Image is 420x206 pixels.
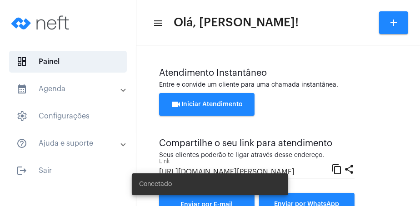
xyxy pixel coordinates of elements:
[171,101,243,108] span: Iniciar Atendimento
[5,132,136,154] mat-expansion-panel-header: sidenav iconAjuda e suporte
[16,138,121,149] mat-panel-title: Ajuda e suporte
[331,163,342,174] mat-icon: content_copy
[16,111,27,122] span: sidenav icon
[344,163,355,174] mat-icon: share
[388,17,399,28] mat-icon: add
[16,138,27,149] mat-icon: sidenav icon
[159,138,355,148] div: Compartilhe o seu link para atendimento
[159,68,397,78] div: Atendimento Instantâneo
[159,93,255,116] button: Iniciar Atendimento
[9,51,127,73] span: Painel
[159,82,397,88] div: Entre e convide um cliente para uma chamada instantânea.
[9,105,127,127] span: Configurações
[9,160,127,181] span: Sair
[16,83,27,94] mat-icon: sidenav icon
[7,5,75,41] img: logo-neft-novo-2.png
[5,78,136,100] mat-expansion-panel-header: sidenav iconAgenda
[16,83,121,94] mat-panel-title: Agenda
[16,165,27,176] mat-icon: sidenav icon
[153,18,162,29] mat-icon: sidenav icon
[174,15,299,30] span: Olá, [PERSON_NAME]!
[16,56,27,67] span: sidenav icon
[139,180,172,189] span: Conectado
[171,99,182,110] mat-icon: videocam
[159,152,355,159] div: Seus clientes poderão te ligar através desse endereço.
